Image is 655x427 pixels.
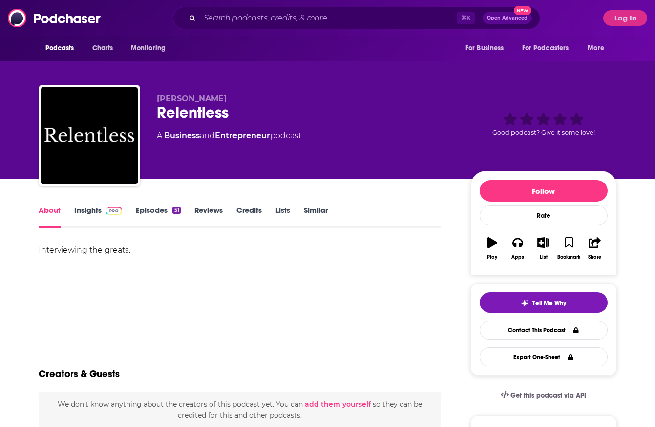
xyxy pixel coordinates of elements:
div: Bookmark [557,254,580,260]
div: 51 [172,207,180,214]
span: Podcasts [45,41,74,55]
button: List [530,231,556,266]
button: open menu [459,39,516,58]
div: A podcast [157,130,301,142]
span: and [200,131,215,140]
span: Get this podcast via API [510,391,586,400]
button: Apps [505,231,530,266]
span: For Podcasters [522,41,569,55]
button: Follow [480,180,608,202]
div: Apps [511,254,524,260]
span: New [514,6,531,15]
span: Monitoring [131,41,166,55]
div: Play [487,254,497,260]
button: tell me why sparkleTell Me Why [480,292,608,313]
button: open menu [581,39,616,58]
span: [PERSON_NAME] [157,94,227,103]
a: Entrepreneur [215,131,270,140]
div: Search podcasts, credits, & more... [173,7,540,29]
a: Contact This Podcast [480,321,608,340]
a: Episodes51 [136,205,180,228]
a: Reviews [194,205,223,228]
a: Lists [275,205,290,228]
span: Charts [92,41,113,55]
a: Business [164,131,200,140]
div: Rate [480,205,608,225]
button: Bookmark [556,231,582,266]
button: open menu [39,39,87,58]
a: Similar [304,205,328,228]
div: Interviewing the greats. [39,244,442,257]
span: For Business [465,41,504,55]
span: More [588,41,604,55]
button: add them yourself [305,400,371,408]
h2: Creators & Guests [39,368,120,380]
button: Export One-Sheet [480,347,608,366]
button: Open AdvancedNew [483,12,532,24]
span: Open Advanced [487,16,528,20]
div: Share [588,254,601,260]
span: Tell Me Why [532,299,566,307]
div: List [540,254,548,260]
span: We don't know anything about the creators of this podcast yet . You can so they can be credited f... [58,400,422,419]
a: InsightsPodchaser Pro [74,205,123,228]
span: Good podcast? Give it some love! [492,129,595,136]
button: Share [582,231,607,266]
a: Get this podcast via API [493,384,594,407]
a: Charts [86,39,119,58]
a: About [39,205,61,228]
button: Play [480,231,505,266]
button: open menu [516,39,583,58]
button: open menu [124,39,178,58]
div: Good podcast? Give it some love! [470,94,617,154]
a: Credits [236,205,262,228]
input: Search podcasts, credits, & more... [200,10,457,26]
span: ⌘ K [457,12,475,24]
img: Podchaser Pro [106,207,123,215]
button: Log In [603,10,647,26]
img: Relentless [41,87,138,184]
img: tell me why sparkle [521,299,528,307]
img: Podchaser - Follow, Share and Rate Podcasts [8,9,102,27]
